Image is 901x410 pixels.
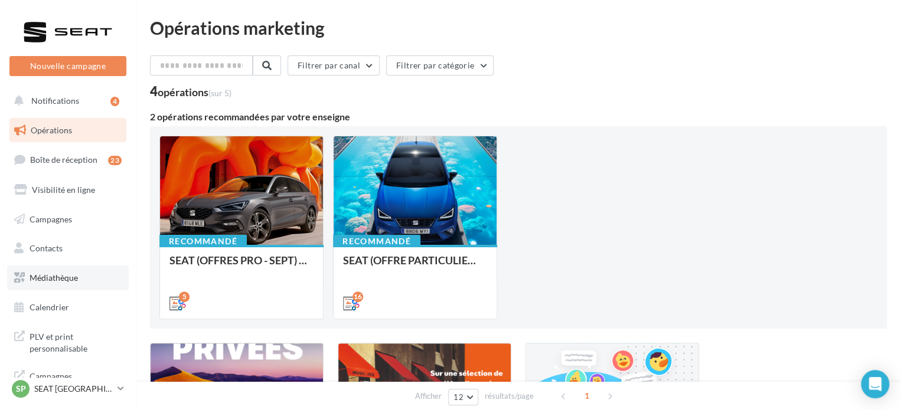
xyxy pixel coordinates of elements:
[577,386,596,405] span: 1
[453,392,463,402] span: 12
[31,125,72,135] span: Opérations
[34,383,113,395] p: SEAT [GEOGRAPHIC_DATA]
[352,291,363,302] div: 16
[150,112,887,122] div: 2 opérations recommandées par votre enseigne
[150,19,887,37] div: Opérations marketing
[32,185,95,195] span: Visibilité en ligne
[208,88,231,98] span: (sur 5)
[861,370,889,398] div: Open Intercom Messenger
[7,236,129,261] a: Contacts
[30,329,122,354] span: PLV et print personnalisable
[150,85,231,98] div: 4
[485,391,534,402] span: résultats/page
[158,87,231,97] div: opérations
[159,235,247,248] div: Recommandé
[7,178,129,202] a: Visibilité en ligne
[30,368,122,393] span: Campagnes DataOnDemand
[9,378,126,400] a: SP SEAT [GEOGRAPHIC_DATA]
[30,302,69,312] span: Calendrier
[30,273,78,283] span: Médiathèque
[16,383,26,395] span: SP
[7,147,129,172] a: Boîte de réception23
[169,254,314,278] div: SEAT (OFFRES PRO - SEPT) - SOCIAL MEDIA
[30,243,63,253] span: Contacts
[7,363,129,398] a: Campagnes DataOnDemand
[7,324,129,359] a: PLV et print personnalisable
[448,389,478,405] button: 12
[386,55,494,76] button: Filtrer par catégorie
[108,156,122,165] div: 23
[7,295,129,320] a: Calendrier
[110,97,119,106] div: 4
[333,235,420,248] div: Recommandé
[415,391,442,402] span: Afficher
[7,118,129,143] a: Opérations
[30,155,97,165] span: Boîte de réception
[288,55,380,76] button: Filtrer par canal
[7,207,129,232] a: Campagnes
[30,214,72,224] span: Campagnes
[7,265,129,290] a: Médiathèque
[343,254,487,278] div: SEAT (OFFRE PARTICULIER - SEPT) - SOCIAL MEDIA
[7,88,124,113] button: Notifications 4
[31,96,79,106] span: Notifications
[179,291,190,302] div: 5
[9,56,126,76] button: Nouvelle campagne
